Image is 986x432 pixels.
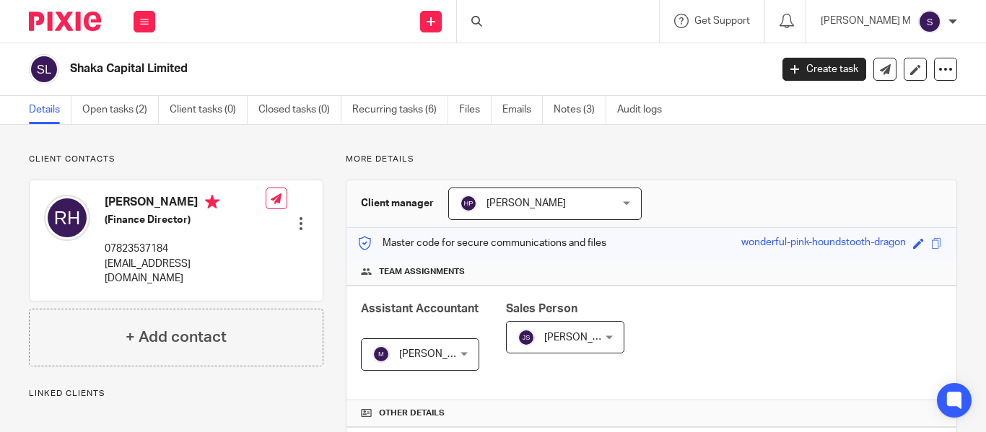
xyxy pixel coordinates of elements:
[29,154,323,165] p: Client contacts
[554,96,606,124] a: Notes (3)
[82,96,159,124] a: Open tasks (2)
[518,329,535,346] img: svg%3E
[918,10,941,33] img: svg%3E
[44,195,90,241] img: svg%3E
[361,196,434,211] h3: Client manager
[205,195,219,209] i: Primary
[361,303,479,314] span: Assistant Accountant
[617,96,673,124] a: Audit logs
[352,96,448,124] a: Recurring tasks (6)
[459,96,492,124] a: Files
[70,61,623,76] h2: Shaka Capital Limited
[821,14,911,28] p: [PERSON_NAME] M
[105,257,266,286] p: [EMAIL_ADDRESS][DOMAIN_NAME]
[170,96,248,124] a: Client tasks (0)
[694,16,750,26] span: Get Support
[29,96,71,124] a: Details
[399,349,479,359] span: [PERSON_NAME]
[29,12,101,31] img: Pixie
[29,388,323,400] p: Linked clients
[126,326,227,348] h4: + Add contact
[741,235,906,252] div: wonderful-pink-houndstooth-dragon
[487,198,566,208] span: [PERSON_NAME]
[379,266,465,278] span: Team assignments
[105,195,266,213] h4: [PERSON_NAME]
[105,242,266,256] p: 07823537184
[105,213,266,227] h5: (Finance Director)
[460,195,477,212] img: svg%3E
[346,154,957,165] p: More details
[502,96,543,124] a: Emails
[258,96,341,124] a: Closed tasks (0)
[782,58,866,81] a: Create task
[544,332,624,343] span: [PERSON_NAME]
[29,54,59,84] img: svg%3E
[372,345,390,363] img: svg%3E
[506,303,577,314] span: Sales Person
[357,236,606,250] p: Master code for secure communications and files
[379,407,445,419] span: Other details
